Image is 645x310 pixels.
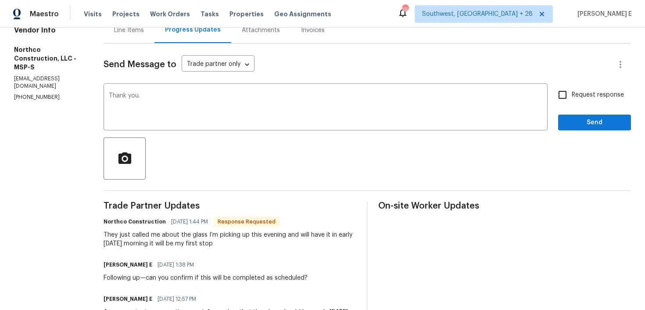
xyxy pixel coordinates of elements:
[274,10,331,18] span: Geo Assignments
[201,11,219,17] span: Tasks
[104,217,166,226] h6: Northco Construction
[572,90,624,100] span: Request response
[30,10,59,18] span: Maestro
[574,10,632,18] span: [PERSON_NAME] E
[112,10,140,18] span: Projects
[104,60,176,69] span: Send Message to
[14,75,82,90] p: [EMAIL_ADDRESS][DOMAIN_NAME]
[84,10,102,18] span: Visits
[301,26,325,35] div: Invoices
[104,295,152,303] h6: [PERSON_NAME] E
[14,45,82,72] h5: Northco Construction, LLC - MSP-S
[242,26,280,35] div: Attachments
[114,26,144,35] div: Line Items
[14,94,82,101] p: [PHONE_NUMBER]
[150,10,190,18] span: Work Orders
[165,25,221,34] div: Progress Updates
[229,10,264,18] span: Properties
[378,202,631,210] span: On-site Worker Updates
[558,115,631,131] button: Send
[402,5,408,14] div: 559
[104,231,356,248] div: They just called me about the glass I’m picking up this evening and will have it in early [DATE] ...
[422,10,533,18] span: Southwest, [GEOGRAPHIC_DATA] + 28
[104,202,356,210] span: Trade Partner Updates
[182,58,254,72] div: Trade partner only
[14,26,82,35] h4: Vendor Info
[104,260,152,269] h6: [PERSON_NAME] E
[565,117,624,128] span: Send
[104,274,308,282] div: Following up—can you confirm if this will be completed as scheduled?
[109,93,542,123] textarea: Thank you.
[214,217,279,226] span: Response Requested
[158,260,194,269] span: [DATE] 1:38 PM
[158,295,196,303] span: [DATE] 12:57 PM
[171,217,208,226] span: [DATE] 1:44 PM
